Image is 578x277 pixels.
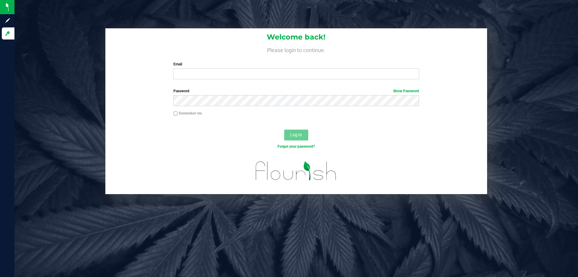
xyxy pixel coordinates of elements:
[105,46,487,53] h4: Please login to continue.
[248,156,344,186] img: flourish_logo.svg
[173,61,419,67] label: Email
[393,89,419,93] a: Show Password
[105,33,487,41] h1: Welcome back!
[290,132,302,137] span: Log In
[278,144,315,149] a: Forgot your password?
[173,111,202,116] label: Remember me
[5,17,11,24] inline-svg: Sign up
[173,89,189,93] span: Password
[173,112,178,116] input: Remember me
[5,30,11,36] inline-svg: Log in
[284,130,308,140] button: Log In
